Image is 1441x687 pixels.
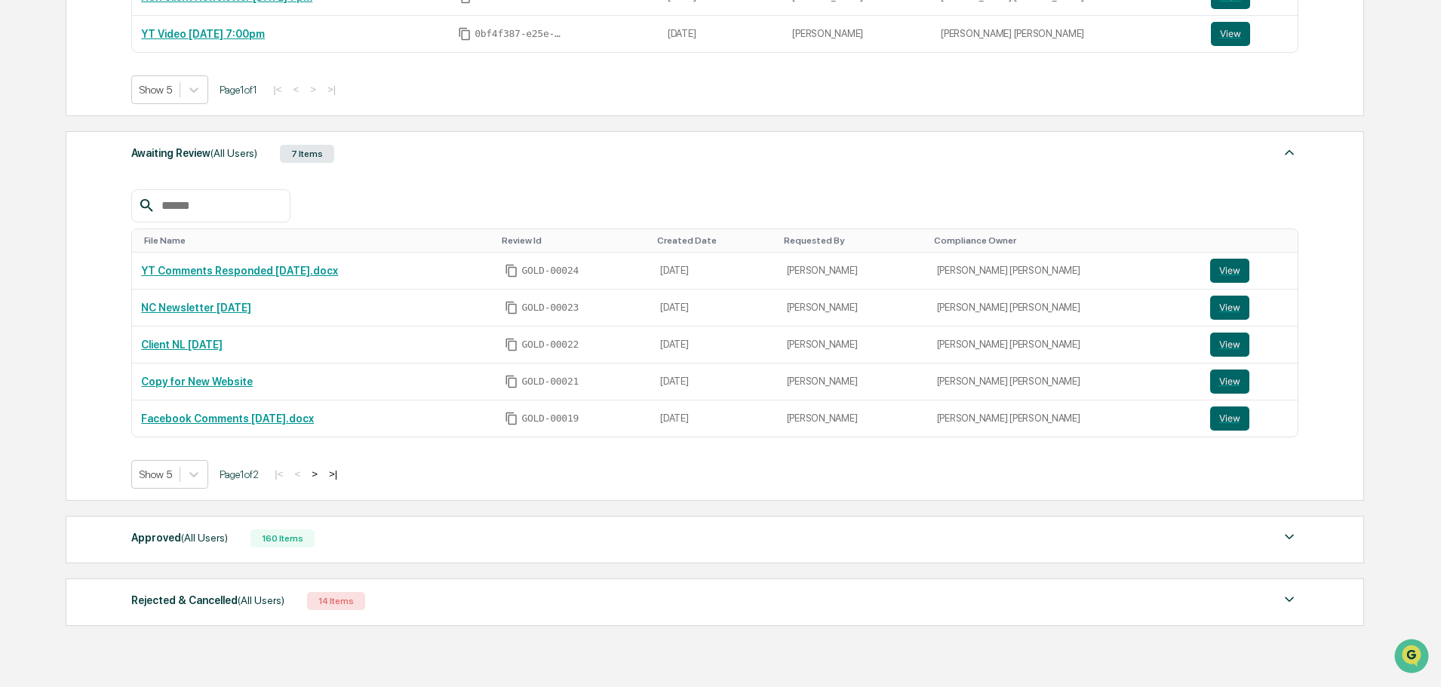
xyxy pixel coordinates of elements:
[103,262,193,289] a: 🗄️Attestations
[234,164,275,182] button: See all
[306,83,321,96] button: >
[505,338,518,351] span: Copy Id
[1210,333,1289,357] a: View
[307,592,365,610] div: 14 Items
[51,130,191,143] div: We're available if you need us!
[307,468,322,480] button: >
[220,84,257,96] span: Page 1 of 1
[1280,528,1298,546] img: caret
[932,16,1202,52] td: [PERSON_NAME] [PERSON_NAME]
[934,235,1195,246] div: Toggle SortBy
[210,147,257,159] span: (All Users)
[521,265,579,277] span: GOLD-00024
[141,339,223,351] a: Client NL [DATE]
[323,83,340,96] button: >|
[1280,143,1298,161] img: caret
[928,290,1201,327] td: [PERSON_NAME] [PERSON_NAME]
[928,363,1201,400] td: [PERSON_NAME] [PERSON_NAME]
[778,327,928,363] td: [PERSON_NAME]
[141,376,253,388] a: Copy for New Website
[521,376,579,388] span: GOLD-00021
[269,83,286,96] button: |<
[288,83,303,96] button: <
[505,412,518,425] span: Copy Id
[30,268,97,283] span: Preclearance
[651,290,777,327] td: [DATE]
[778,290,928,327] td: [PERSON_NAME]
[1210,296,1249,320] button: View
[15,32,275,56] p: How can we help?
[131,590,284,610] div: Rejected & Cancelled
[778,400,928,437] td: [PERSON_NAME]
[9,290,101,317] a: 🔎Data Lookup
[1210,370,1249,394] button: View
[1393,637,1433,678] iframe: Open customer support
[1210,406,1249,431] button: View
[521,302,579,314] span: GOLD-00023
[651,327,777,363] td: [DATE]
[502,235,645,246] div: Toggle SortBy
[141,302,251,314] a: NC Newsletter [DATE]
[458,27,472,41] span: Copy Id
[1210,333,1249,357] button: View
[1210,259,1249,283] button: View
[15,191,39,215] img: Cameron Burns
[15,167,101,179] div: Past conversations
[134,205,164,217] span: [DATE]
[1280,590,1298,609] img: caret
[9,262,103,289] a: 🖐️Preclearance
[238,594,284,606] span: (All Users)
[106,333,183,345] a: Powered byPylon
[783,16,932,52] td: [PERSON_NAME]
[257,120,275,138] button: Start new chat
[1210,259,1289,283] a: View
[505,375,518,388] span: Copy Id
[109,269,121,281] div: 🗄️
[131,528,228,547] div: Approved
[521,339,579,351] span: GOLD-00022
[657,235,771,246] div: Toggle SortBy
[30,296,95,311] span: Data Lookup
[181,532,228,544] span: (All Users)
[51,115,247,130] div: Start new chat
[270,468,287,480] button: |<
[1210,296,1289,320] a: View
[150,333,183,345] span: Pylon
[220,468,259,480] span: Page 1 of 2
[475,28,565,40] span: 0bf4f387-e25e-429d-8c29-a2c0512bb23c
[131,143,257,163] div: Awaiting Review
[1210,406,1289,431] a: View
[778,253,928,290] td: [PERSON_NAME]
[778,363,928,400] td: [PERSON_NAME]
[141,28,265,40] a: YT Video [DATE] 7:00pm
[144,235,490,246] div: Toggle SortBy
[1210,370,1289,394] a: View
[1213,235,1292,246] div: Toggle SortBy
[928,253,1201,290] td: [PERSON_NAME] [PERSON_NAME]
[1211,22,1250,46] button: View
[1211,22,1289,46] a: View
[784,235,922,246] div: Toggle SortBy
[505,301,518,314] span: Copy Id
[30,206,42,218] img: 1746055101610-c473b297-6a78-478c-a979-82029cc54cd1
[521,413,579,425] span: GOLD-00019
[659,16,784,52] td: [DATE]
[928,327,1201,363] td: [PERSON_NAME] [PERSON_NAME]
[928,400,1201,437] td: [PERSON_NAME] [PERSON_NAME]
[141,413,314,425] a: Facebook Comments [DATE].docx
[651,363,777,400] td: [DATE]
[651,253,777,290] td: [DATE]
[141,265,338,277] a: YT Comments Responded [DATE].docx
[15,115,42,143] img: 1746055101610-c473b297-6a78-478c-a979-82029cc54cd1
[47,205,122,217] span: [PERSON_NAME]
[250,529,315,547] div: 160 Items
[324,468,342,480] button: >|
[505,264,518,278] span: Copy Id
[651,400,777,437] td: [DATE]
[124,268,187,283] span: Attestations
[15,298,27,310] div: 🔎
[125,205,131,217] span: •
[290,468,305,480] button: <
